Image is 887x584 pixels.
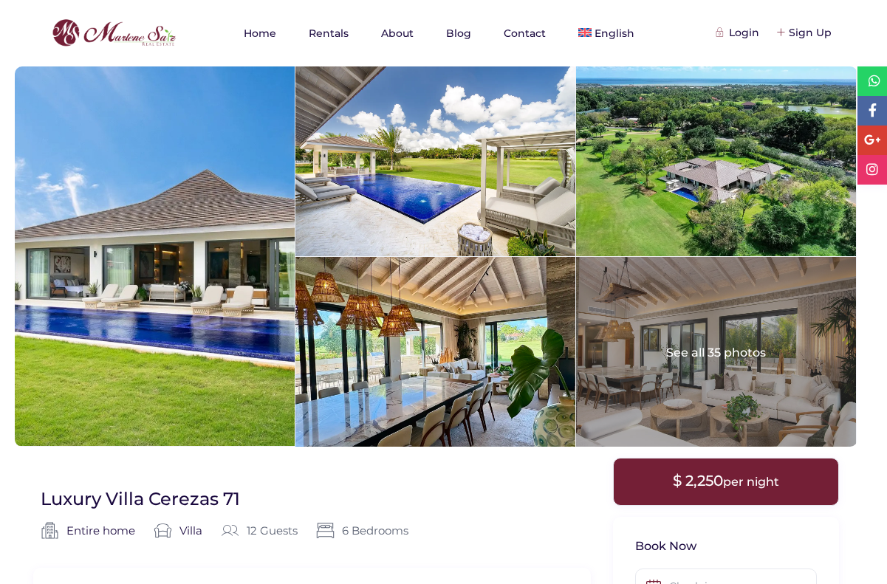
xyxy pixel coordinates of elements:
span: English [595,27,634,40]
a: Entire home [66,523,135,539]
img: logo [48,16,179,51]
span: per night [723,475,779,489]
span: 6 Bedrooms [316,521,408,540]
a: Villa [179,523,202,539]
div: Sign Up [778,24,832,41]
h3: Book Now [635,539,817,554]
div: $ 2,250 [613,458,839,505]
div: Login [718,24,759,41]
h1: Luxury Villa Cerezas 71 [41,487,240,510]
div: 12 Guests [221,521,298,540]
